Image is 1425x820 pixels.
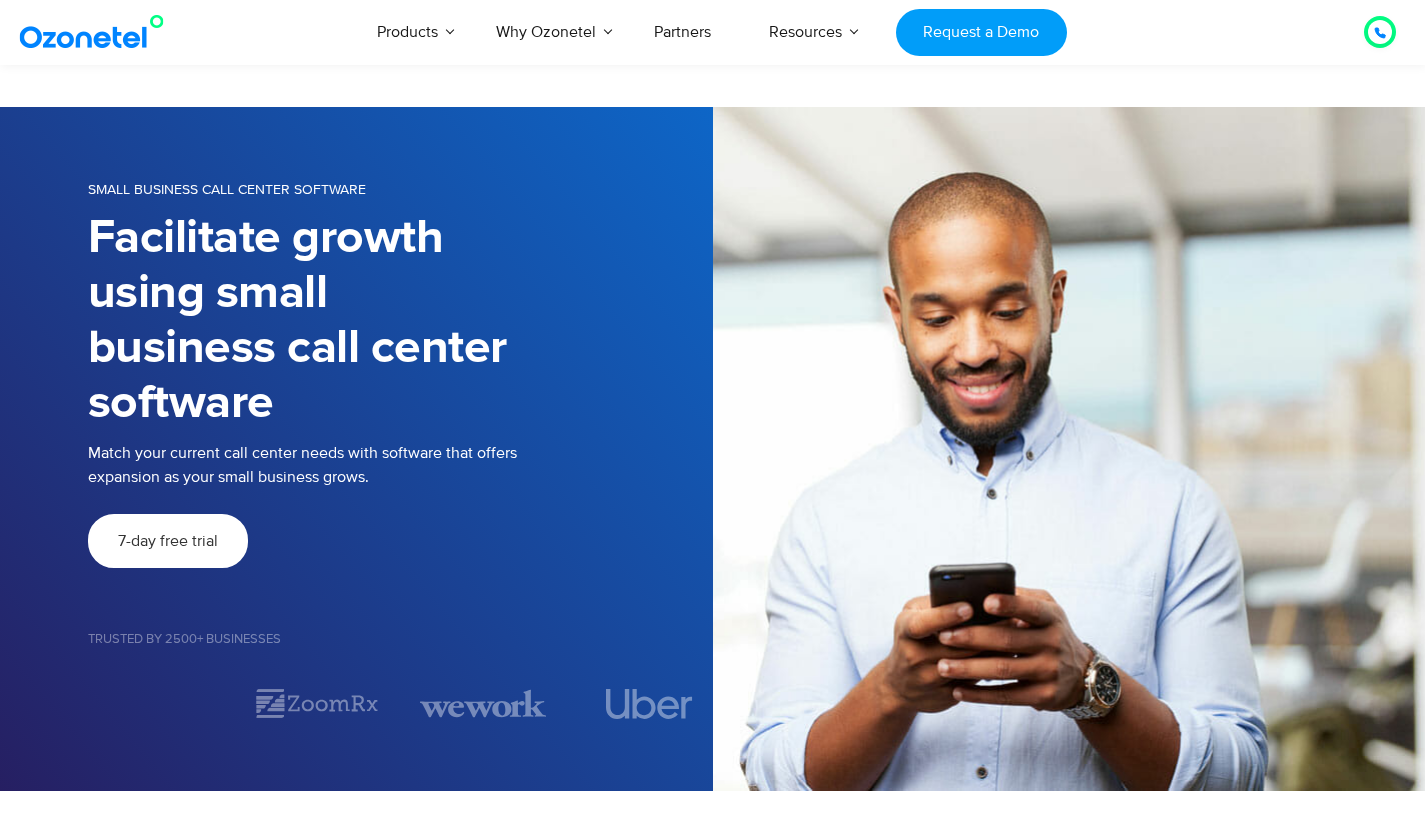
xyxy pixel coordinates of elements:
[88,686,713,721] div: Image Carousel
[606,689,693,719] img: uber
[88,211,526,431] h1: Facilitate growth using small business call center software
[420,686,546,721] div: 3 / 7
[88,692,214,716] div: 1 / 7
[896,9,1067,56] a: Request a Demo
[88,181,366,198] span: SMALL BUSINESS CALL CENTER SOFTWARE
[254,686,380,721] div: 2 / 7
[88,514,248,568] a: 7-day free trial
[118,533,218,549] span: 7-day free trial
[88,441,538,489] p: Match your current call center needs with software that offers expansion as your small business g...
[254,686,380,721] img: zoomrx
[420,686,546,721] img: wework
[88,633,713,646] h5: Trusted by 2500+ Businesses
[586,689,712,719] div: 4 / 7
